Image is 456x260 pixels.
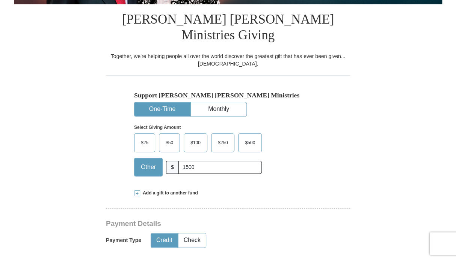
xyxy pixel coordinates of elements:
div: Together, we're helping people all over the world discover the greatest gift that has ever been g... [106,52,350,67]
button: Monthly [191,102,246,116]
button: Check [178,233,206,247]
span: $100 [187,137,204,148]
button: Credit [151,233,178,247]
strong: Select Giving Amount [134,125,181,130]
span: Other [137,161,160,173]
span: $500 [241,137,259,148]
h5: Payment Type [106,237,141,244]
span: $250 [214,137,232,148]
span: $ [166,161,179,174]
input: Other Amount [178,161,262,174]
h5: Support [PERSON_NAME] [PERSON_NAME] Ministries [134,91,322,99]
h1: [PERSON_NAME] [PERSON_NAME] Ministries Giving [106,4,350,52]
span: $50 [162,137,177,148]
span: Add a gift to another fund [140,190,198,196]
span: $25 [137,137,152,148]
h3: Payment Details [106,220,297,228]
button: One-Time [134,102,190,116]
